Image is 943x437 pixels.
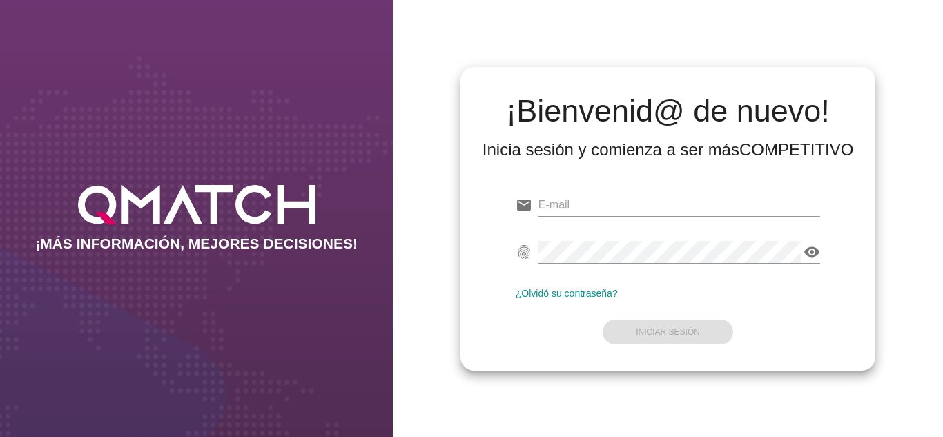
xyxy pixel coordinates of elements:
a: ¿Olvidó su contraseña? [516,288,618,299]
h2: ¡Bienvenid@ de nuevo! [483,95,854,128]
strong: COMPETITIVO [739,140,853,159]
i: visibility [804,244,820,260]
h2: ¡MÁS INFORMACIÓN, MEJORES DECISIONES! [35,235,358,252]
div: Inicia sesión y comienza a ser más [483,139,854,161]
i: email [516,197,532,213]
i: fingerprint [516,244,532,260]
input: E-mail [538,194,821,216]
